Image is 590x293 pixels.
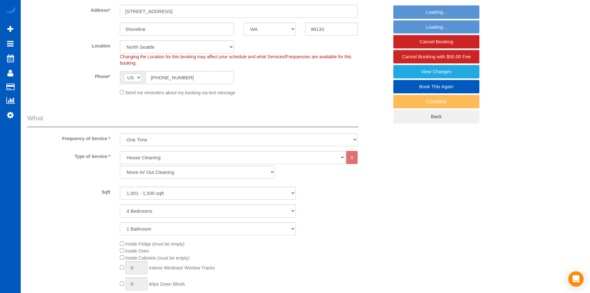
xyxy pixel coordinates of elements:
div: Open Intercom Messenger [568,271,584,287]
a: Book This Again [393,80,479,93]
label: Phone* [22,71,115,80]
a: Cancel Booking with $50.00 Fee [393,50,479,63]
input: Zip Code* [305,23,358,36]
label: Frequency of Service * [22,133,115,142]
a: Cancel Booking [393,35,479,48]
span: Interior Windows/ Window Tracks [149,265,215,270]
span: Cancel Booking with $50.00 Fee [402,54,471,59]
label: Address* [22,5,115,13]
input: Phone* [145,71,234,84]
legend: What [27,113,358,128]
a: Back [393,110,479,123]
label: Location [22,40,115,49]
span: Inside Cabinets (must be empty) [125,255,190,261]
img: Automaid Logo [4,6,17,15]
span: Inside Oven [125,248,149,254]
span: Changing the Location for this booking may affect your schedule and what Services/Frequencies are... [120,54,352,66]
span: Send me reminders about my booking via text message [125,90,236,95]
label: Sqft [22,187,115,195]
span: Inside Fridge (must be empty) [125,241,185,247]
a: View Changes [393,65,479,78]
input: City* [120,23,234,36]
label: Type of Service * [22,151,115,160]
span: Wipe Down Blinds [149,282,185,287]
